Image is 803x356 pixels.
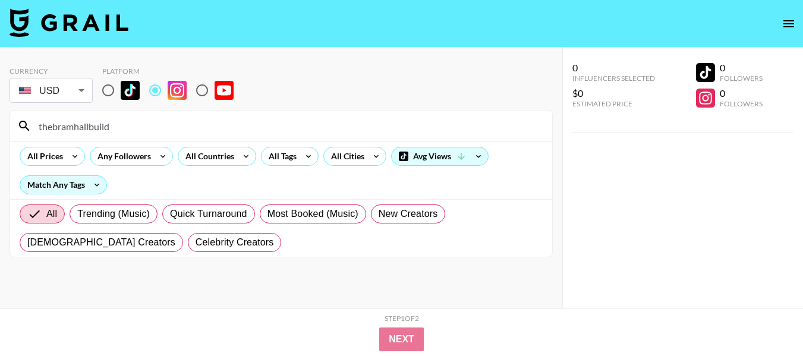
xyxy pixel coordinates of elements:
span: Most Booked (Music) [267,207,358,221]
span: Celebrity Creators [196,235,274,250]
div: Avg Views [392,147,488,165]
div: All Cities [324,147,367,165]
div: All Prices [20,147,65,165]
span: [DEMOGRAPHIC_DATA] Creators [27,235,175,250]
div: Platform [102,67,243,75]
img: Grail Talent [10,8,128,37]
iframe: Drift Widget Chat Controller [744,297,789,342]
span: Quick Turnaround [170,207,247,221]
div: 0 [720,62,763,74]
div: Currency [10,67,93,75]
div: Any Followers [90,147,153,165]
div: $0 [572,87,655,99]
div: 0 [572,62,655,74]
div: All Tags [262,147,299,165]
span: All [46,207,57,221]
img: Instagram [168,81,187,100]
span: New Creators [379,207,438,221]
div: Influencers Selected [572,74,655,83]
img: TikTok [121,81,140,100]
button: Next [379,327,424,351]
div: Step 1 of 2 [385,314,419,323]
img: YouTube [215,81,234,100]
input: Search by User Name [32,116,545,136]
div: USD [12,80,90,101]
div: All Countries [178,147,237,165]
div: Followers [720,74,763,83]
div: Estimated Price [572,99,655,108]
div: Match Any Tags [20,176,106,194]
button: open drawer [777,12,801,36]
span: Trending (Music) [77,207,150,221]
div: 0 [720,87,763,99]
div: Followers [720,99,763,108]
